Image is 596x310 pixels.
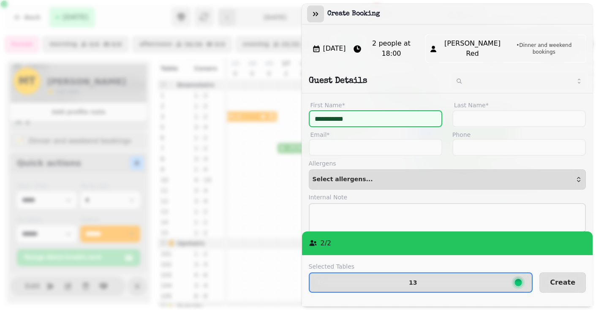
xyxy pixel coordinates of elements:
[309,262,533,271] label: Selected Tables
[452,131,586,139] label: Phone
[327,9,383,19] h3: Create Booking
[309,75,444,87] h2: Guest Details
[309,100,442,110] label: First Name*
[309,193,586,201] label: Internal Note
[309,131,442,139] label: Email*
[321,238,332,248] p: 2 / 2
[309,159,586,168] label: Allergens
[539,272,586,293] button: Create
[364,38,418,59] span: 2 people at 18:00
[452,100,586,110] label: Last Name*
[550,279,575,286] span: Create
[440,38,505,59] span: [PERSON_NAME] Red
[409,280,417,286] p: 13
[309,169,586,190] button: Select allergens...
[323,44,346,54] span: [DATE]
[313,176,373,183] span: Select allergens...
[507,42,580,55] span: • Dinner and weekend bookings
[309,272,533,293] button: 13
